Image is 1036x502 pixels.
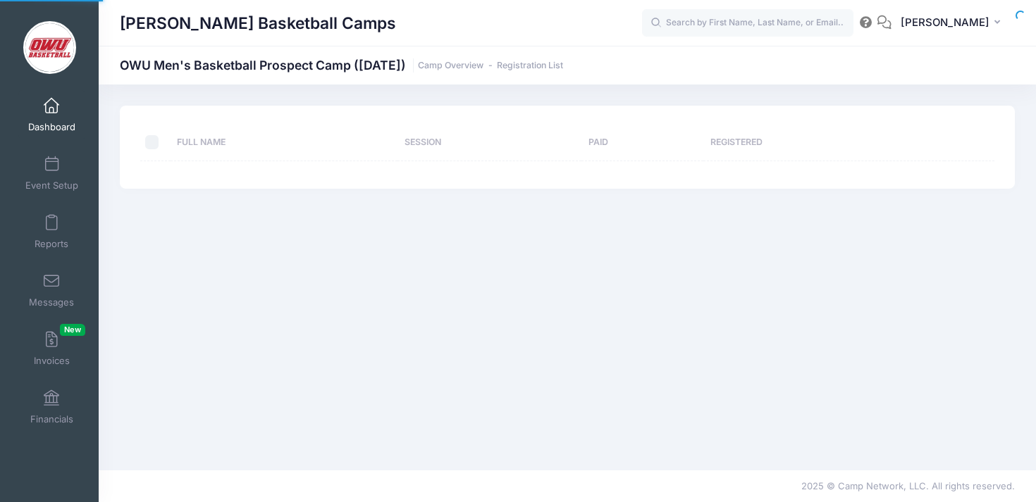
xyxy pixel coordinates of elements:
[30,413,73,425] span: Financials
[18,324,85,373] a: InvoicesNew
[18,207,85,256] a: Reports
[35,238,68,250] span: Reports
[18,382,85,432] a: Financials
[18,149,85,198] a: Event Setup
[397,124,581,161] th: Session
[801,480,1015,491] span: 2025 © Camp Network, LLC. All rights reserved.
[25,180,78,192] span: Event Setup
[28,121,75,133] span: Dashboard
[34,355,70,367] span: Invoices
[23,21,76,74] img: David Vogel Basketball Camps
[581,124,703,161] th: Paid
[18,90,85,139] a: Dashboard
[892,7,1015,39] button: [PERSON_NAME]
[120,58,563,73] h1: OWU Men's Basketball Prospect Camp ([DATE])
[418,61,483,71] a: Camp Overview
[642,9,853,37] input: Search by First Name, Last Name, or Email...
[29,296,74,308] span: Messages
[703,124,944,161] th: Registered
[120,7,396,39] h1: [PERSON_NAME] Basketball Camps
[60,324,85,336] span: New
[171,124,398,161] th: Full Name
[18,265,85,315] a: Messages
[901,15,989,30] span: [PERSON_NAME]
[497,61,563,71] a: Registration List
